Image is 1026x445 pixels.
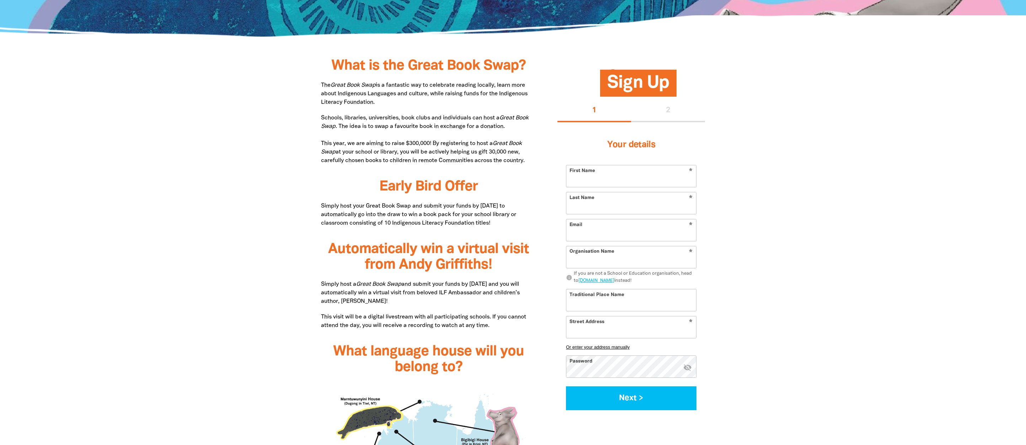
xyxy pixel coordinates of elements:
[574,270,696,284] div: If you are not a School or Education organisation, head to instead!
[331,59,526,73] span: What is the Great Book Swap?
[321,280,536,306] p: Simply host a and submit your funds by [DATE] and you will automatically win a virtual visit from...
[607,75,669,97] span: Sign Up
[321,116,529,129] em: Great Book Swap
[321,141,522,155] em: Great Book Swap
[683,363,692,372] button: visibility_off
[331,83,376,88] em: Great Book Swap
[566,131,696,159] h3: Your details
[321,81,536,107] p: The is a fantastic way to celebrate reading locally, learn more about Indigenous Languages and cu...
[578,279,614,283] a: [DOMAIN_NAME]
[566,274,572,281] i: info
[683,363,692,371] i: Hide password
[333,345,524,374] span: What language house will you belong to?
[356,282,401,287] em: Great Book Swap
[321,114,536,165] p: Schools, libraries, universities, book clubs and individuals can host a . The idea is to swap a f...
[328,243,529,272] span: Automatically win a virtual visit from Andy Griffiths!
[566,344,696,350] button: Or enter your address manually
[379,180,478,193] span: Early Bird Offer
[321,313,536,330] p: This visit will be a digital livestream with all participating schools. If you cannot attend the ...
[557,100,631,122] button: Stage 1
[566,386,696,410] button: Next >
[321,202,536,227] p: Simply host your Great Book Swap and submit your funds by [DATE] to automatically go into the dra...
